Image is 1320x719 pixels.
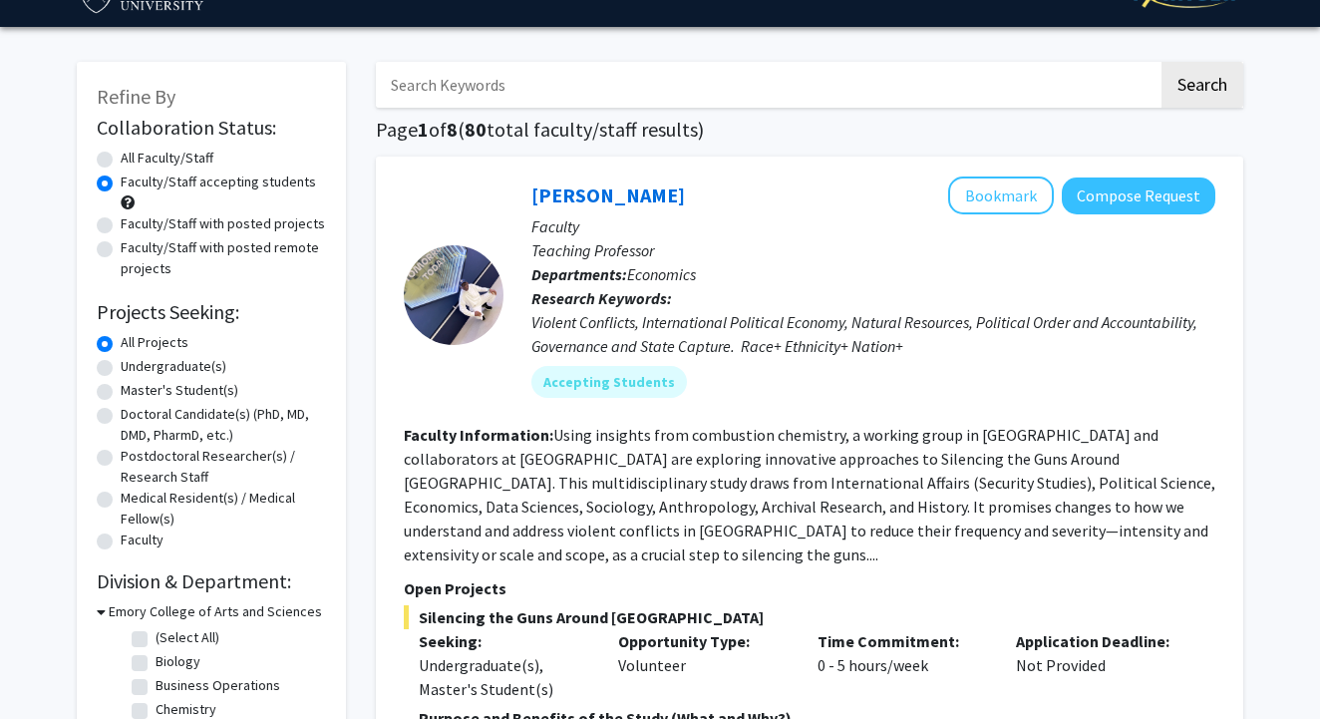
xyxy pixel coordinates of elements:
[1062,178,1215,214] button: Compose Request to Melvin Ayogu
[15,629,85,704] iframe: Chat
[419,629,588,653] p: Seeking:
[109,601,322,622] h3: Emory College of Arts and Sciences
[97,116,326,140] h2: Collaboration Status:
[156,651,200,672] label: Biology
[803,629,1002,701] div: 0 - 5 hours/week
[1161,62,1243,108] button: Search
[531,310,1215,358] div: Violent Conflicts, International Political Economy, Natural Resources, Political Order and Accoun...
[419,653,588,701] div: Undergraduate(s), Master's Student(s)
[418,117,429,142] span: 1
[121,380,238,401] label: Master's Student(s)
[121,213,325,234] label: Faculty/Staff with posted projects
[531,214,1215,238] p: Faculty
[121,530,164,550] label: Faculty
[121,488,326,530] label: Medical Resident(s) / Medical Fellow(s)
[97,84,175,109] span: Refine By
[531,366,687,398] mat-chip: Accepting Students
[121,148,213,169] label: All Faculty/Staff
[465,117,487,142] span: 80
[404,425,553,445] b: Faculty Information:
[948,177,1054,214] button: Add Melvin Ayogu to Bookmarks
[121,172,316,192] label: Faculty/Staff accepting students
[376,62,1158,108] input: Search Keywords
[1016,629,1185,653] p: Application Deadline:
[121,237,326,279] label: Faculty/Staff with posted remote projects
[618,629,788,653] p: Opportunity Type:
[376,118,1243,142] h1: Page of ( total faculty/staff results)
[121,404,326,446] label: Doctoral Candidate(s) (PhD, MD, DMD, PharmD, etc.)
[121,446,326,488] label: Postdoctoral Researcher(s) / Research Staff
[404,425,1215,564] fg-read-more: Using insights from combustion chemistry, a working group in [GEOGRAPHIC_DATA] and collaborators ...
[97,300,326,324] h2: Projects Seeking:
[97,569,326,593] h2: Division & Department:
[156,675,280,696] label: Business Operations
[818,629,987,653] p: Time Commitment:
[121,356,226,377] label: Undergraduate(s)
[447,117,458,142] span: 8
[531,182,685,207] a: [PERSON_NAME]
[531,264,627,284] b: Departments:
[404,576,1215,600] p: Open Projects
[627,264,696,284] span: Economics
[531,238,1215,262] p: Teaching Professor
[1001,629,1200,701] div: Not Provided
[121,332,188,353] label: All Projects
[531,288,672,308] b: Research Keywords:
[156,627,219,648] label: (Select All)
[603,629,803,701] div: Volunteer
[404,605,1215,629] span: Silencing the Guns Around [GEOGRAPHIC_DATA]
